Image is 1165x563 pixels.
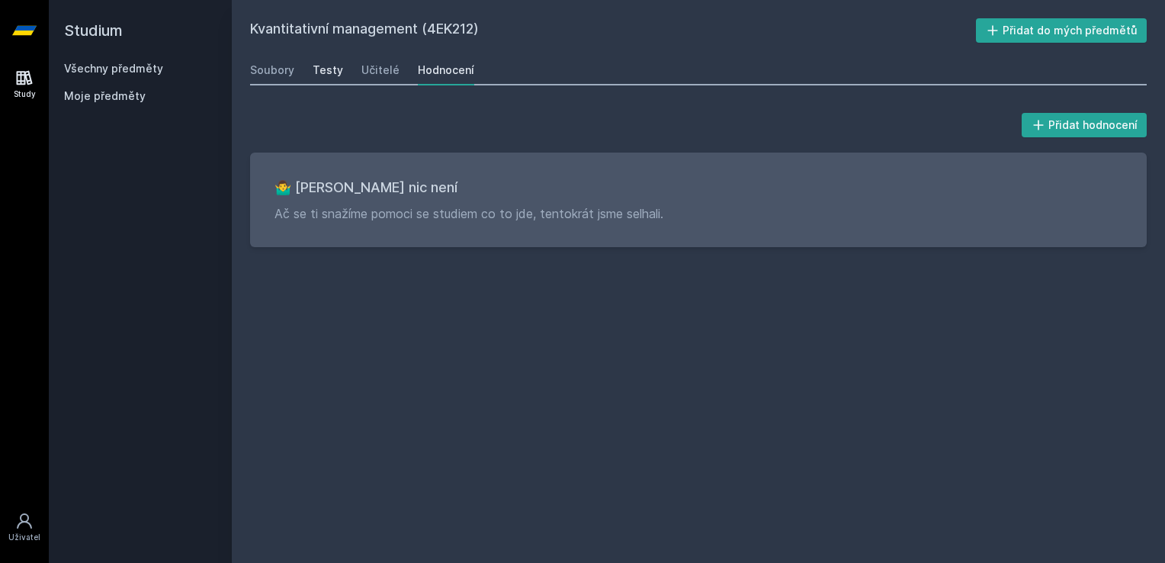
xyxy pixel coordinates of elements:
[250,63,294,78] div: Soubory
[14,88,36,100] div: Study
[250,55,294,85] a: Soubory
[1022,113,1147,137] button: Přidat hodnocení
[274,177,1122,198] h3: 🤷‍♂️ [PERSON_NAME] nic není
[976,18,1147,43] button: Přidat do mých předmětů
[418,55,474,85] a: Hodnocení
[361,55,400,85] a: Učitelé
[418,63,474,78] div: Hodnocení
[274,204,1122,223] p: Ač se ti snažíme pomoci se studiem co to jde, tentokrát jsme selhali.
[313,63,343,78] div: Testy
[361,63,400,78] div: Učitelé
[313,55,343,85] a: Testy
[3,61,46,108] a: Study
[250,18,976,43] h2: Kvantitativní management (4EK212)
[3,504,46,551] a: Uživatel
[64,62,163,75] a: Všechny předměty
[8,532,40,543] div: Uživatel
[64,88,146,104] span: Moje předměty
